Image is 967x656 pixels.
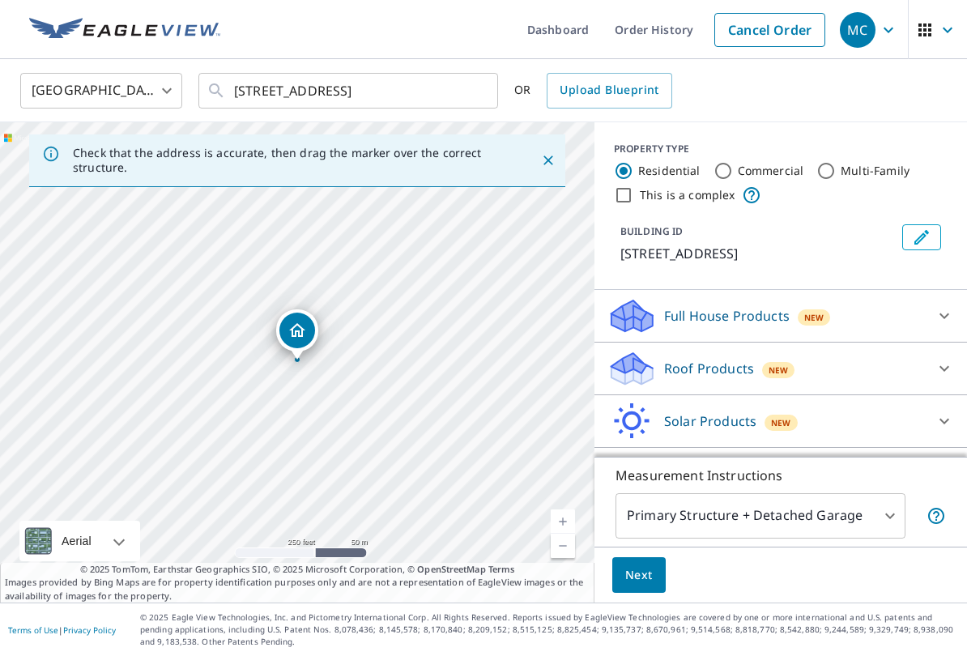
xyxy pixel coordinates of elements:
[560,80,658,100] span: Upload Blueprint
[638,163,701,179] label: Residential
[804,311,824,324] span: New
[551,509,575,534] a: Current Level 17, Zoom In
[616,466,946,485] p: Measurement Instructions
[841,163,909,179] label: Multi-Family
[20,68,182,113] div: [GEOGRAPHIC_DATA]
[607,349,954,388] div: Roof ProductsNew
[607,402,954,441] div: Solar ProductsNew
[140,611,959,648] p: © 2025 Eagle View Technologies, Inc. and Pictometry International Corp. All Rights Reserved. Repo...
[927,506,946,526] span: Your report will include the primary structure and a detached garage if one exists.
[57,521,96,561] div: Aerial
[538,150,559,171] button: Close
[8,624,58,636] a: Terms of Use
[612,557,666,594] button: Next
[551,534,575,558] a: Current Level 17, Zoom Out
[664,359,754,378] p: Roof Products
[620,224,683,238] p: BUILDING ID
[640,187,735,203] label: This is a complex
[902,224,941,250] button: Edit building 1
[29,18,220,42] img: EV Logo
[664,306,790,326] p: Full House Products
[738,163,804,179] label: Commercial
[616,493,905,539] div: Primary Structure + Detached Garage
[620,244,896,263] p: [STREET_ADDRESS]
[19,521,140,561] div: Aerial
[614,142,948,156] div: PROPERTY TYPE
[625,565,653,586] span: Next
[714,13,825,47] a: Cancel Order
[8,625,116,635] p: |
[840,12,875,48] div: MC
[80,563,515,577] span: © 2025 TomTom, Earthstar Geographics SIO, © 2025 Microsoft Corporation, ©
[488,563,515,575] a: Terms
[417,563,485,575] a: OpenStreetMap
[664,411,756,431] p: Solar Products
[514,73,672,109] div: OR
[63,624,116,636] a: Privacy Policy
[234,68,465,113] input: Search by address or latitude-longitude
[547,73,671,109] a: Upload Blueprint
[607,296,954,335] div: Full House ProductsNew
[607,454,954,493] div: Walls ProductsNew
[276,309,318,360] div: Dropped pin, building 1, Residential property, 3418 164A ST SURREY BC V3Z0G5
[769,364,788,377] span: New
[771,416,790,429] span: New
[73,146,512,175] p: Check that the address is accurate, then drag the marker over the correct structure.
